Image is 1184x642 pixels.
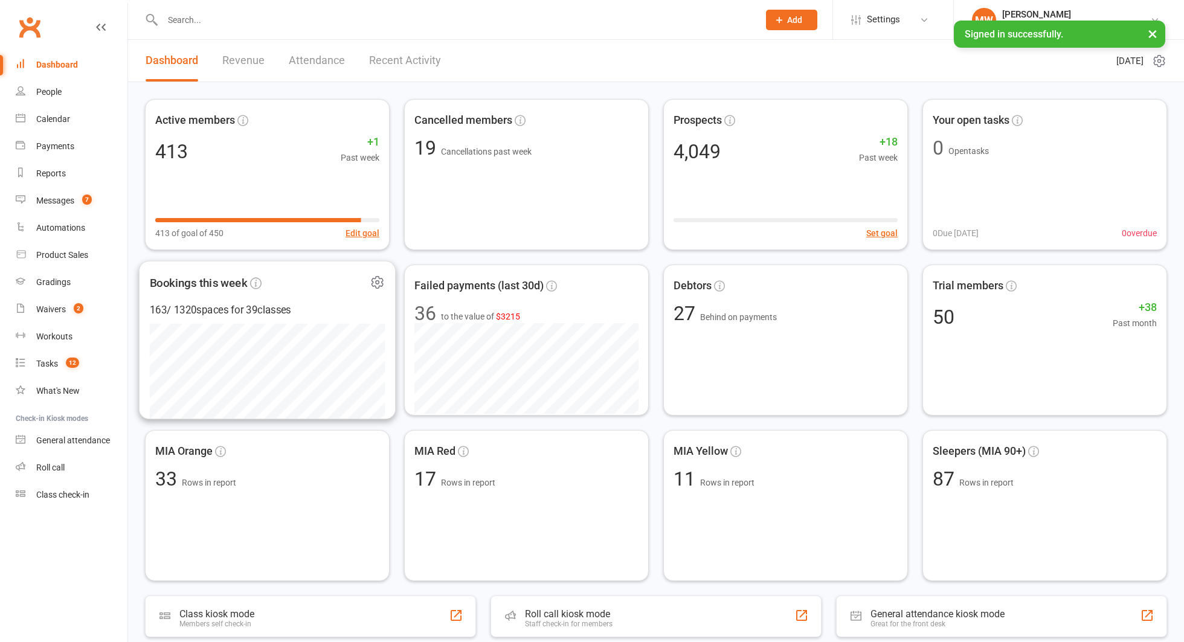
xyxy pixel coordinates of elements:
a: Tasks 12 [16,350,127,377]
span: 27 [674,302,700,325]
a: Reports [16,160,127,187]
a: People [16,79,127,106]
a: Roll call [16,454,127,481]
span: Sleepers (MIA 90+) [933,443,1026,460]
div: Waivers [36,304,66,314]
div: Workouts [36,332,72,341]
a: Attendance [289,40,345,82]
button: × [1142,21,1163,47]
span: Rows in report [700,478,754,487]
div: What's New [36,386,80,396]
span: Add [787,15,802,25]
span: Past week [859,151,898,164]
div: Reports [36,169,66,178]
a: Class kiosk mode [16,481,127,509]
a: Automations [16,214,127,242]
div: Great for the front desk [870,620,1005,628]
button: Set goal [866,226,898,240]
div: Roll call kiosk mode [525,608,613,620]
span: Past month [1113,316,1157,330]
span: Debtors [674,277,712,295]
div: Class check-in [36,490,89,499]
div: Automations [36,223,85,233]
div: Product Sales [36,250,88,260]
a: Payments [16,133,127,160]
div: Urban Muaythai - [GEOGRAPHIC_DATA] [1002,20,1150,31]
div: Tasks [36,359,58,368]
span: 17 [414,467,441,490]
div: General attendance [36,435,110,445]
a: Product Sales [16,242,127,269]
button: Add [766,10,817,30]
span: +38 [1113,299,1157,316]
span: $3215 [496,312,520,321]
div: 50 [933,307,954,327]
span: 7 [82,194,92,205]
span: MIA Yellow [674,443,728,460]
span: 87 [933,467,959,490]
div: 4,049 [674,142,721,161]
span: Cancellations past week [441,147,532,156]
span: 19 [414,136,441,159]
span: 33 [155,467,182,490]
input: Search... [159,11,750,28]
a: What's New [16,377,127,405]
span: Past week [341,151,379,164]
div: Roll call [36,463,65,472]
div: Gradings [36,277,71,287]
div: 0 [933,138,944,158]
a: Dashboard [146,40,198,82]
div: Members self check-in [179,620,254,628]
div: 413 [155,142,188,161]
span: Failed payments (last 30d) [414,277,544,295]
span: Your open tasks [933,112,1009,129]
span: Signed in successfully. [965,28,1063,40]
div: Payments [36,141,74,151]
a: Messages 7 [16,187,127,214]
a: Gradings [16,269,127,296]
span: Trial members [933,277,1003,295]
div: People [36,87,62,97]
div: [PERSON_NAME] [1002,9,1150,20]
a: Waivers 2 [16,296,127,323]
span: Prospects [674,112,722,129]
div: Staff check-in for members [525,620,613,628]
a: Clubworx [14,12,45,42]
span: [DATE] [1116,54,1144,68]
span: 0 overdue [1122,226,1157,240]
div: General attendance kiosk mode [870,608,1005,620]
span: 12 [66,358,79,368]
span: Active members [155,112,235,129]
span: 11 [674,467,700,490]
span: Rows in report [441,478,495,487]
a: Revenue [222,40,265,82]
span: 413 of goal of 450 [155,226,224,240]
span: 0 Due [DATE] [933,226,979,240]
div: MW [972,8,996,32]
span: +1 [341,133,379,151]
a: Dashboard [16,51,127,79]
span: Cancelled members [414,112,512,129]
span: Open tasks [948,146,989,156]
span: to the value of [441,310,520,323]
span: Rows in report [959,478,1014,487]
div: Calendar [36,114,70,124]
span: +18 [859,133,898,151]
span: Bookings this week [150,274,248,292]
span: Behind on payments [700,312,777,322]
span: MIA Red [414,443,455,460]
a: Calendar [16,106,127,133]
div: 36 [414,304,436,323]
button: Edit goal [346,226,379,240]
a: General attendance kiosk mode [16,427,127,454]
span: Rows in report [182,478,236,487]
span: MIA Orange [155,443,213,460]
a: Workouts [16,323,127,350]
span: 2 [74,303,83,313]
div: Class kiosk mode [179,608,254,620]
div: Dashboard [36,60,78,69]
div: 163 / 1320 spaces for 39 classes [150,302,385,318]
a: Recent Activity [369,40,441,82]
div: Messages [36,196,74,205]
span: Settings [867,6,900,33]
